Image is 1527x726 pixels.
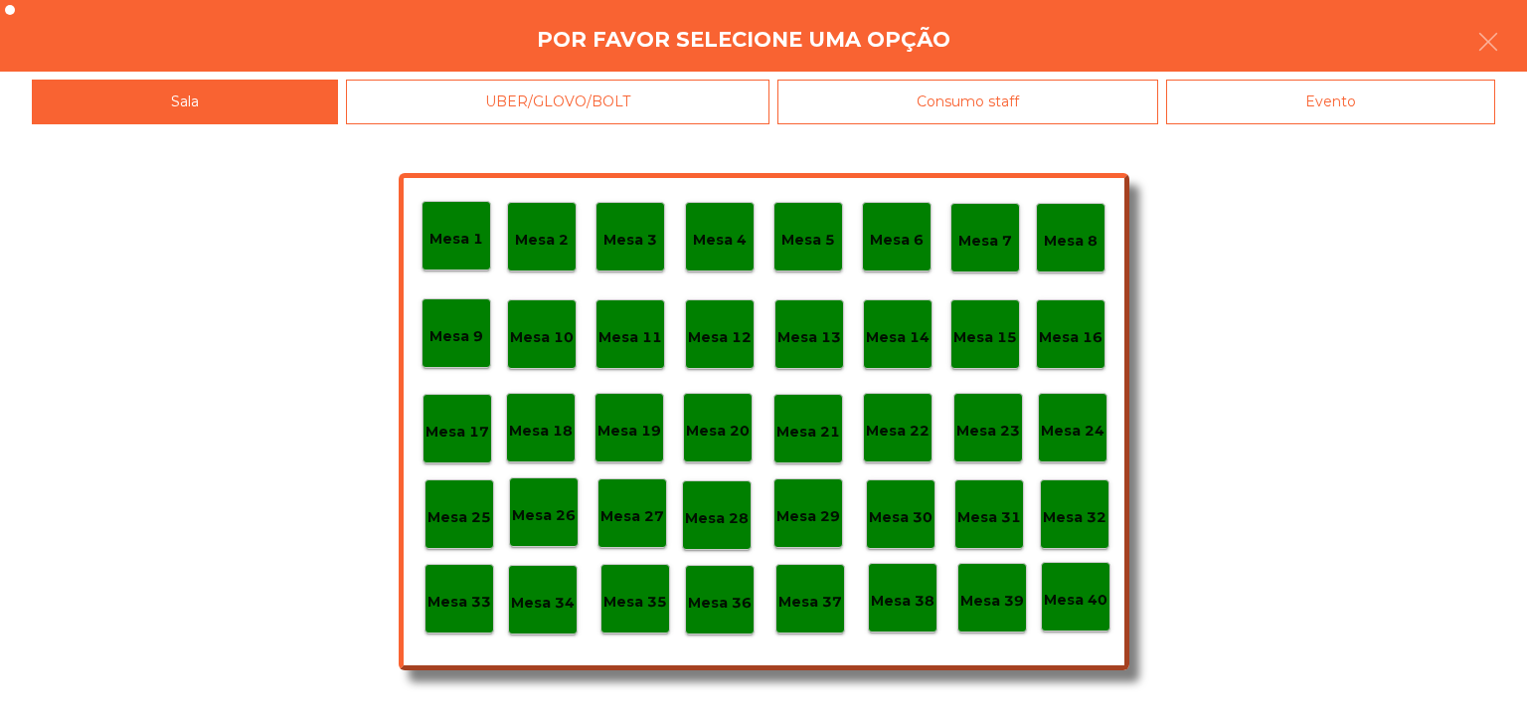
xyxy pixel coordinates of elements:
[346,80,769,124] div: UBER/GLOVO/BOLT
[1043,506,1106,529] p: Mesa 32
[600,505,664,528] p: Mesa 27
[511,592,575,615] p: Mesa 34
[777,80,1158,124] div: Consumo staff
[956,420,1020,443] p: Mesa 23
[32,80,338,124] div: Sala
[960,590,1024,613] p: Mesa 39
[688,592,752,615] p: Mesa 36
[776,505,840,528] p: Mesa 29
[425,421,489,444] p: Mesa 17
[598,326,662,349] p: Mesa 11
[512,504,576,527] p: Mesa 26
[515,229,569,252] p: Mesa 2
[866,420,930,443] p: Mesa 22
[958,230,1012,253] p: Mesa 7
[603,591,667,614] p: Mesa 35
[869,506,933,529] p: Mesa 30
[685,507,749,530] p: Mesa 28
[1044,589,1107,612] p: Mesa 40
[781,229,835,252] p: Mesa 5
[427,591,491,614] p: Mesa 33
[866,326,930,349] p: Mesa 14
[777,326,841,349] p: Mesa 13
[693,229,747,252] p: Mesa 4
[429,325,483,348] p: Mesa 9
[1039,326,1103,349] p: Mesa 16
[1166,80,1495,124] div: Evento
[509,420,573,443] p: Mesa 18
[870,229,924,252] p: Mesa 6
[778,591,842,614] p: Mesa 37
[537,25,950,55] h4: Por favor selecione uma opção
[688,326,752,349] p: Mesa 12
[953,326,1017,349] p: Mesa 15
[1041,420,1104,443] p: Mesa 24
[429,228,483,251] p: Mesa 1
[427,506,491,529] p: Mesa 25
[776,421,840,444] p: Mesa 21
[957,506,1021,529] p: Mesa 31
[603,229,657,252] p: Mesa 3
[871,590,934,613] p: Mesa 38
[686,420,750,443] p: Mesa 20
[597,420,661,443] p: Mesa 19
[510,326,574,349] p: Mesa 10
[1044,230,1098,253] p: Mesa 8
